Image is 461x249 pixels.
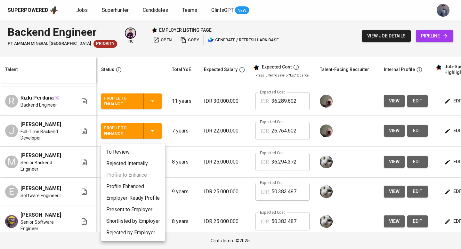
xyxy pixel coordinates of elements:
[101,181,165,192] li: Profile Enhanced
[101,215,165,227] li: Shortlisted by Employer
[101,158,165,169] li: Rejected Internally
[101,146,165,158] li: To Review
[101,227,165,238] li: Rejected by Employer
[101,204,165,215] li: Present to Employer
[101,192,165,204] li: Employer-Ready Profile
